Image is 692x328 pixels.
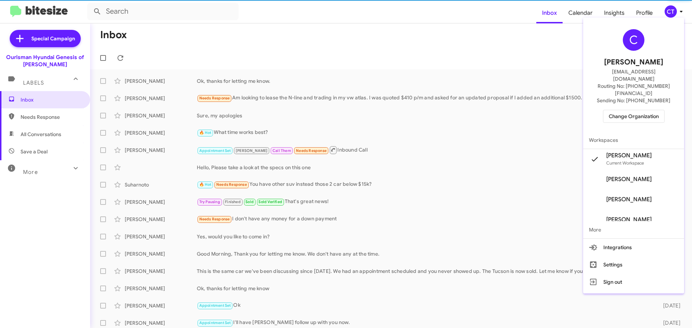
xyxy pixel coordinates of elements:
[603,110,665,123] button: Change Organization
[604,57,663,68] span: [PERSON_NAME]
[606,216,652,223] span: [PERSON_NAME]
[583,221,684,238] span: More
[583,273,684,291] button: Sign out
[606,196,652,203] span: [PERSON_NAME]
[606,176,652,183] span: [PERSON_NAME]
[606,152,652,159] span: [PERSON_NAME]
[583,256,684,273] button: Settings
[583,239,684,256] button: Integrations
[583,131,684,149] span: Workspaces
[606,160,644,166] span: Current Workspace
[592,82,675,97] span: Routing No: [PHONE_NUMBER][FINANCIAL_ID]
[597,97,670,104] span: Sending No: [PHONE_NUMBER]
[623,29,644,51] div: C
[592,68,675,82] span: [EMAIL_ADDRESS][DOMAIN_NAME]
[609,110,659,122] span: Change Organization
